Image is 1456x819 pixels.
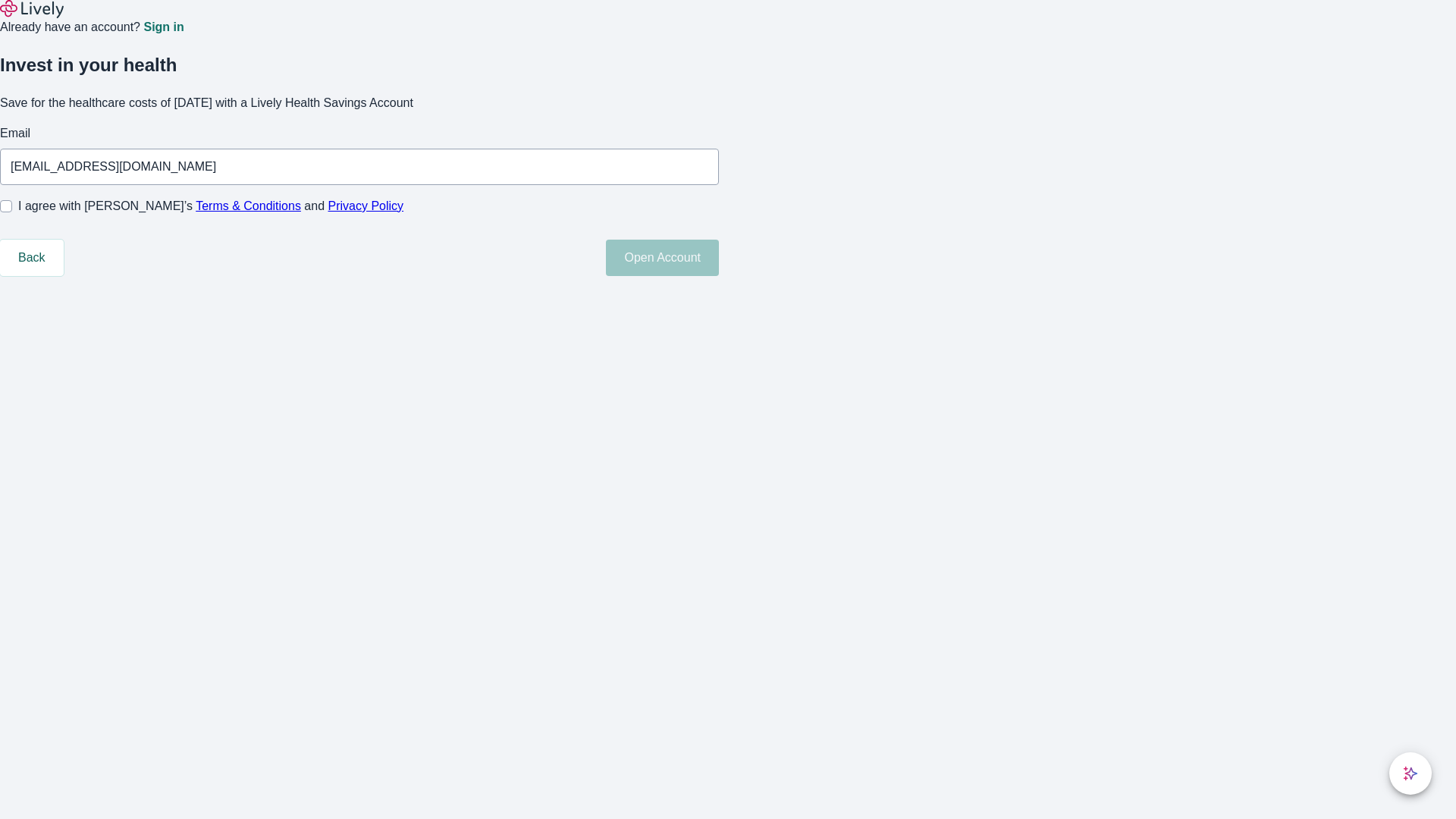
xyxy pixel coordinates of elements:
a: Sign in [143,21,184,33]
a: Privacy Policy [328,199,404,212]
button: chat [1389,752,1432,795]
span: I agree with [PERSON_NAME]’s and [18,197,403,215]
svg: Lively AI Assistant [1403,766,1418,781]
a: Terms & Conditions [196,199,301,212]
